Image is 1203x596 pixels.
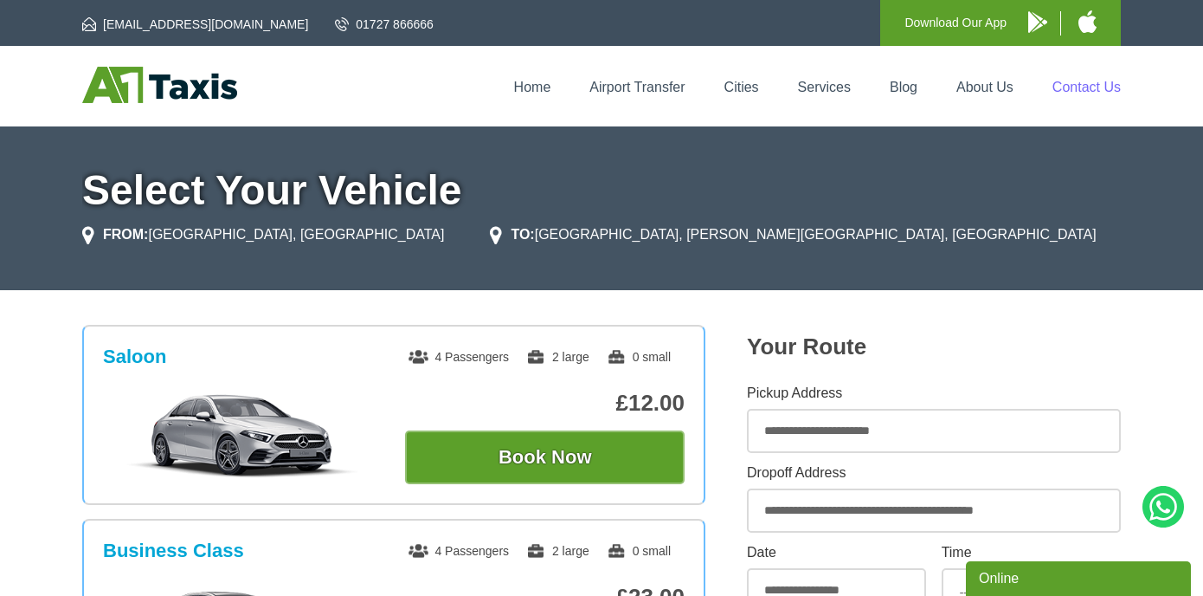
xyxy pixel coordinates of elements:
span: 2 large [526,350,589,364]
span: 2 large [526,544,589,558]
strong: FROM: [103,227,148,242]
img: A1 Taxis St Albans LTD [82,67,237,103]
label: Date [747,546,926,560]
h1: Select Your Vehicle [82,170,1121,211]
a: [EMAIL_ADDRESS][DOMAIN_NAME] [82,16,308,33]
img: Saloon [113,392,373,479]
a: Services [798,80,851,94]
li: [GEOGRAPHIC_DATA], [GEOGRAPHIC_DATA] [82,224,444,245]
span: 4 Passengers [409,350,509,364]
span: 4 Passengers [409,544,509,558]
img: A1 Taxis Android App [1028,11,1047,33]
img: A1 Taxis iPhone App [1078,10,1097,33]
a: About Us [956,80,1013,94]
a: 01727 866666 [335,16,434,33]
p: Download Our App [904,12,1007,34]
p: £12.00 [405,390,685,417]
h2: Your Route [747,334,1121,360]
label: Time [942,546,1121,560]
a: Cities [724,80,759,94]
a: Blog [890,80,917,94]
iframe: chat widget [966,558,1194,596]
label: Dropoff Address [747,466,1121,480]
li: [GEOGRAPHIC_DATA], [PERSON_NAME][GEOGRAPHIC_DATA], [GEOGRAPHIC_DATA] [490,224,1096,245]
h3: Saloon [103,346,166,368]
span: 0 small [607,350,671,364]
span: 0 small [607,544,671,558]
a: Home [514,80,551,94]
button: Book Now [405,431,685,484]
a: Airport Transfer [589,80,685,94]
strong: TO: [511,227,534,242]
a: Contact Us [1052,80,1121,94]
h3: Business Class [103,540,244,562]
label: Pickup Address [747,386,1121,400]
